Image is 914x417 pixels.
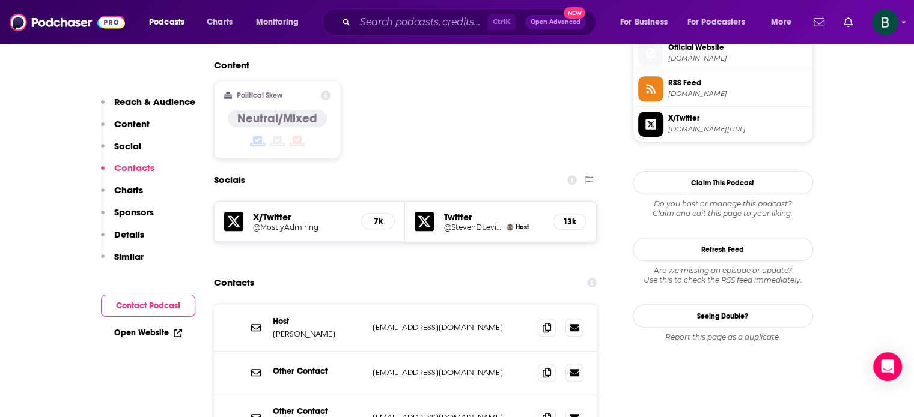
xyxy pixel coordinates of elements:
[214,271,254,294] h2: Contacts
[668,77,808,88] span: RSS Feed
[237,111,317,126] h4: Neutral/Mixed
[563,217,576,227] h5: 13k
[633,199,813,209] span: Do you host or manage this podcast?
[273,366,363,376] p: Other Contact
[273,316,363,326] p: Host
[101,184,143,206] button: Charts
[253,223,352,232] a: @MostlyAdmiring
[872,9,898,35] span: Logged in as betsy46033
[633,199,813,218] div: Claim and edit this page to your liking.
[668,89,808,98] span: feeds.simplecast.com
[114,118,150,130] p: Content
[101,206,154,229] button: Sponsors
[638,41,808,66] a: Official Website[DOMAIN_NAME]
[487,14,516,30] span: Ctrl K
[273,406,363,416] p: Other Contact
[564,7,585,19] span: New
[10,11,125,34] img: Podchaser - Follow, Share and Rate Podcasts
[101,229,144,251] button: Details
[256,14,299,31] span: Monitoring
[101,118,150,140] button: Content
[443,211,543,223] h5: Twitter
[771,14,791,31] span: More
[114,206,154,218] p: Sponsors
[101,140,141,163] button: Social
[373,367,529,377] p: [EMAIL_ADDRESS][DOMAIN_NAME]
[638,76,808,101] a: RSS Feed[DOMAIN_NAME]
[149,14,184,31] span: Podcasts
[114,328,182,338] a: Open Website
[687,14,745,31] span: For Podcasters
[214,169,245,191] h2: Socials
[248,13,314,32] button: open menu
[873,352,902,381] div: Open Intercom Messenger
[872,9,898,35] button: Show profile menu
[839,12,858,32] a: Show notifications dropdown
[114,251,144,262] p: Similar
[633,332,813,342] div: Report this page as a duplicate.
[633,238,813,261] button: Refresh Feed
[633,171,813,194] button: Claim This Podcast
[443,223,501,232] a: @StevenDLevitt
[668,113,808,124] span: X/Twitter
[114,140,141,152] p: Social
[680,13,763,32] button: open menu
[114,96,195,107] p: Reach & Audience
[101,295,195,317] button: Contact Podcast
[141,13,200,32] button: open menu
[525,15,586,29] button: Open AdvancedNew
[373,322,529,332] p: [EMAIL_ADDRESS][DOMAIN_NAME]
[668,54,808,63] span: siriusxm.com
[114,229,144,240] p: Details
[253,211,352,223] h5: X/Twitter
[633,266,813,285] div: Are we missing an episode or update? Use this to check the RSS feed immediately.
[101,251,144,273] button: Similar
[620,14,668,31] span: For Business
[114,184,143,196] p: Charts
[101,162,154,184] button: Contacts
[273,329,363,339] p: [PERSON_NAME]
[633,304,813,328] a: Seeing Double?
[214,59,588,71] h2: Content
[355,13,487,32] input: Search podcasts, credits, & more...
[507,224,513,230] img: Steve Levitt
[531,19,580,25] span: Open Advanced
[612,13,683,32] button: open menu
[763,13,806,32] button: open menu
[809,12,829,32] a: Show notifications dropdown
[101,96,195,118] button: Reach & Audience
[207,14,233,31] span: Charts
[114,162,154,173] p: Contacts
[371,216,385,226] h5: 7k
[516,223,529,231] span: Host
[638,112,808,137] a: X/Twitter[DOMAIN_NAME][URL]
[237,91,282,100] h2: Political Skew
[872,9,898,35] img: User Profile
[334,8,608,36] div: Search podcasts, credits, & more...
[668,125,808,134] span: twitter.com/MostlyAdmiring
[199,13,240,32] a: Charts
[668,42,808,53] span: Official Website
